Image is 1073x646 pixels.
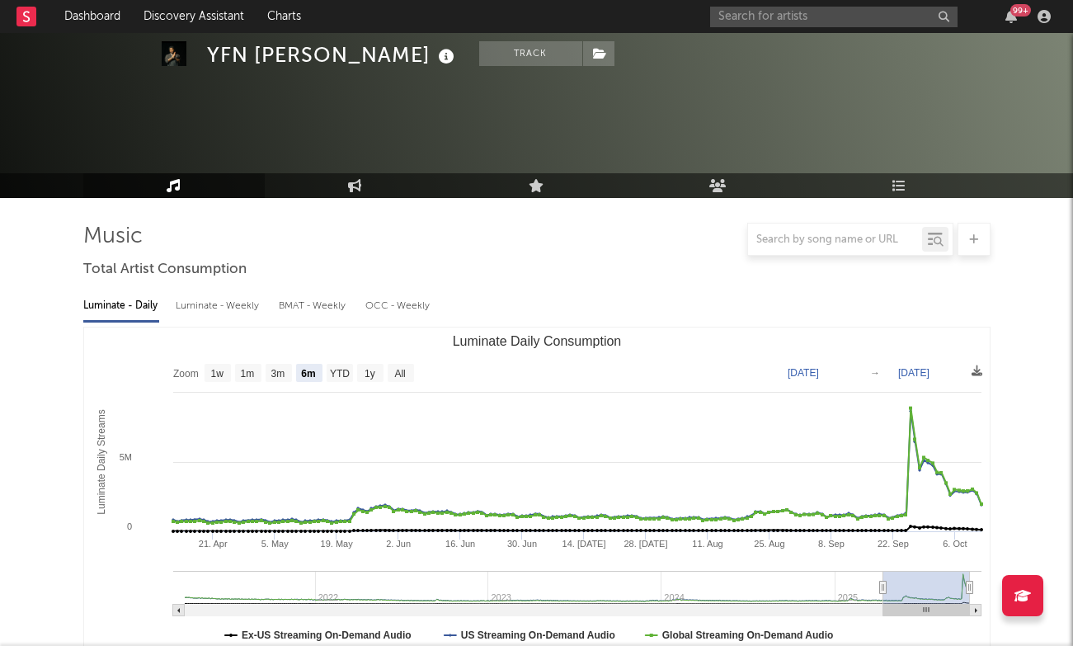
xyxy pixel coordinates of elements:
input: Search by song name or URL [748,233,922,247]
div: Luminate - Weekly [176,292,262,320]
text: 3m [271,368,285,380]
text: → [870,367,880,379]
text: 5M [119,452,131,462]
text: Zoom [173,368,199,380]
text: 16. Jun [445,539,475,549]
text: [DATE] [898,367,929,379]
text: US Streaming On-Demand Audio [460,629,614,641]
button: 99+ [1005,10,1017,23]
text: Ex-US Streaming On-Demand Audio [242,629,412,641]
text: 22. Sep [877,539,908,549]
text: 5. May [261,539,289,549]
text: 28. [DATE] [624,539,667,549]
text: YTD [329,368,349,380]
button: Track [479,41,582,66]
div: 99 + [1010,4,1031,17]
text: 0 [126,521,131,531]
text: 2. Jun [386,539,411,549]
div: OCC - Weekly [365,292,431,320]
div: YFN [PERSON_NAME] [207,41,459,68]
text: 14. [DATE] [562,539,605,549]
text: 1y [365,368,375,380]
span: Total Artist Consumption [83,260,247,280]
input: Search for artists [710,7,958,27]
div: BMAT - Weekly [279,292,349,320]
text: 1m [240,368,254,380]
text: Luminate Daily Streams [95,409,106,514]
text: 21. Apr [198,539,227,549]
text: [DATE] [788,367,819,379]
text: 19. May [320,539,353,549]
text: 8. Sep [818,539,845,549]
text: Global Streaming On-Demand Audio [661,629,833,641]
text: All [394,368,405,380]
text: 6m [301,368,315,380]
text: 1w [210,368,224,380]
div: Luminate - Daily [83,292,159,320]
text: 6. Oct [943,539,967,549]
text: 30. Jun [507,539,537,549]
text: 11. Aug [692,539,722,549]
text: Luminate Daily Consumption [452,334,621,348]
text: 25. Aug [754,539,784,549]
